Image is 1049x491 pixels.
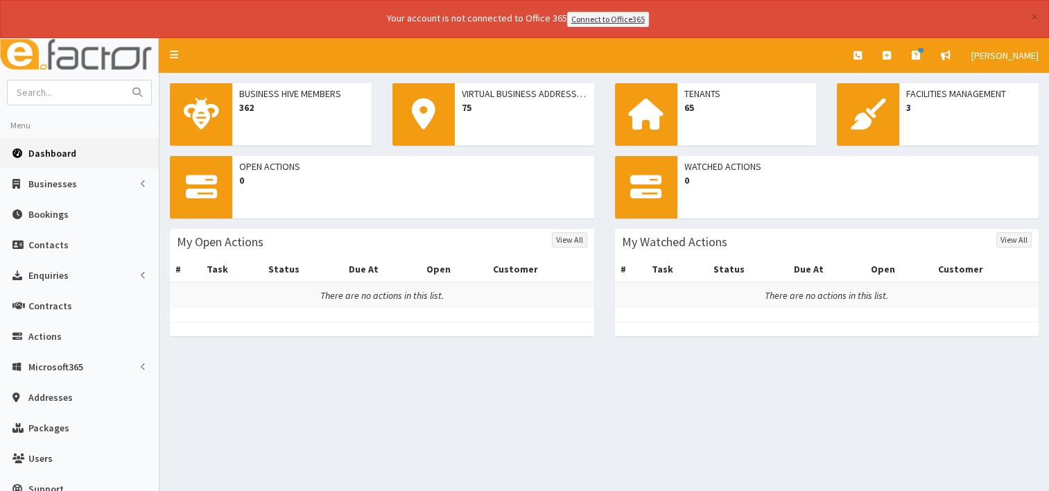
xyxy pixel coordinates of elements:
div: Your account is not connected to Office 365 [112,11,924,27]
span: Open Actions [239,160,587,173]
span: Bookings [28,208,69,221]
th: Task [646,257,708,282]
span: Dashboard [28,147,76,160]
a: View All [552,232,587,248]
span: Business Hive Members [239,87,365,101]
th: Open [865,257,933,282]
span: Tenants [684,87,810,101]
span: Contacts [28,239,69,251]
th: Customer [933,257,1039,282]
span: Facilities Management [906,87,1032,101]
span: Enquiries [28,269,69,282]
h3: My Watched Actions [622,236,727,248]
span: Microsoft365 [28,361,83,373]
span: 65 [684,101,810,114]
span: Packages [28,422,69,434]
th: Task [201,257,263,282]
span: 75 [462,101,587,114]
th: Due At [343,257,421,282]
a: [PERSON_NAME] [961,38,1049,73]
th: # [615,257,646,282]
th: Due At [788,257,865,282]
span: Watched Actions [684,160,1032,173]
span: Businesses [28,178,77,190]
h3: My Open Actions [177,236,263,248]
th: Open [421,257,488,282]
span: [PERSON_NAME] [971,49,1039,62]
span: Users [28,452,53,465]
i: There are no actions in this list. [320,289,444,302]
th: Status [263,257,343,282]
input: Search... [8,80,124,105]
th: Status [708,257,788,282]
span: 0 [239,173,587,187]
th: Customer [487,257,593,282]
span: Addresses [28,391,73,404]
span: Contracts [28,300,72,312]
span: 3 [906,101,1032,114]
a: Connect to Office365 [567,12,649,27]
span: Virtual Business Addresses [462,87,587,101]
span: 362 [239,101,365,114]
span: Actions [28,330,62,343]
span: 0 [684,173,1032,187]
a: View All [996,232,1032,248]
i: There are no actions in this list. [765,289,888,302]
button: × [1031,10,1039,24]
th: # [170,257,201,282]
